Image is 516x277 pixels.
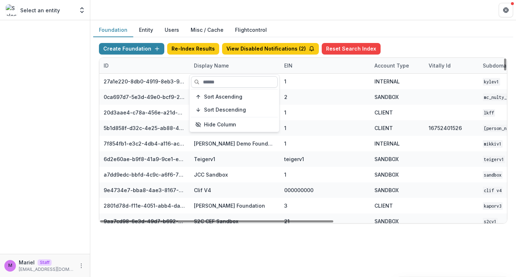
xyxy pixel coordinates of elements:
[284,186,313,194] div: 000000000
[104,171,185,178] div: a7dd9edc-bbfd-4c9c-a6f6-76d0743bf1cd
[99,58,190,73] div: ID
[424,58,478,73] div: Vitally Id
[478,62,516,69] div: Subdomain
[191,91,278,103] button: Sort Ascending
[284,217,290,225] div: 21
[284,171,286,178] div: 1
[104,155,185,163] div: 6d2e60ae-b9f8-41a9-9ce1-e608d0f20ec5
[77,261,86,270] button: More
[284,109,286,116] div: 1
[280,58,370,73] div: EIN
[194,171,228,178] div: JCC Sandbox
[93,23,133,37] button: Foundation
[483,78,500,86] code: kylev1
[235,26,267,34] a: Flightcontrol
[104,186,185,194] div: 9e4734e7-bba8-4ae3-8167-95d86cec7b4b
[374,109,393,116] div: CLIENT
[104,140,185,147] div: 7f854fb1-e3c2-4db4-a116-aca576521abc
[284,124,286,132] div: 1
[483,171,503,179] code: sandbox
[374,93,399,101] div: SANDBOX
[370,62,413,69] div: Account Type
[483,156,505,163] code: teigerv1
[19,259,35,266] p: Mariel
[104,124,185,132] div: 5b1d858f-d32c-4e25-ab88-434536713791
[284,140,286,147] div: 1
[77,3,87,17] button: Open entity switcher
[374,202,393,209] div: CLIENT
[194,186,211,194] div: Clif V4
[483,187,503,194] code: Clif V4
[499,3,513,17] button: Get Help
[191,104,278,116] button: Sort Descending
[374,186,399,194] div: SANDBOX
[284,78,286,85] div: 1
[284,155,304,163] div: teigerv1
[374,78,400,85] div: INTERNAL
[191,119,278,130] button: Hide Column
[222,43,319,55] button: View Disabled Notifications (2)
[99,62,113,69] div: ID
[194,140,276,147] div: [PERSON_NAME] Demo Foundation
[133,23,159,37] button: Entity
[370,58,424,73] div: Account Type
[194,155,215,163] div: Teigerv1
[99,43,164,55] button: Create Foundation
[104,78,185,85] div: 27a1e220-8db0-4919-8eb3-9f29ee33f7b0
[483,202,503,210] code: kaporv3
[38,259,52,266] p: Staff
[284,202,287,209] div: 3
[104,93,185,101] div: 0ca697d7-5e3d-49e0-bcf9-217f69e92d71
[6,4,17,16] img: Select an entity
[185,23,229,37] button: Misc / Cache
[374,140,400,147] div: INTERNAL
[483,140,503,148] code: mikkiv1
[204,107,246,113] span: Sort Descending
[284,93,287,101] div: 2
[374,155,399,163] div: SANDBOX
[483,109,495,117] code: lkff
[483,94,513,101] code: mc_nulty_v2
[167,43,219,55] button: Re-Index Results
[104,109,185,116] div: 20d3aae4-c78a-456e-a21d-91c97a6a725f
[190,62,233,69] div: Display Name
[190,58,280,73] div: Display Name
[280,62,297,69] div: EIN
[19,266,74,273] p: [EMAIL_ADDRESS][DOMAIN_NAME]
[204,94,242,100] span: Sort Ascending
[374,217,399,225] div: SANDBOX
[194,217,238,225] div: S2C CEF Sandbox
[374,171,399,178] div: SANDBOX
[104,202,185,209] div: 2801d78d-f11e-4051-abb4-dab00da98882
[374,124,393,132] div: CLIENT
[20,7,60,14] p: Select an entity
[322,43,381,55] button: Reset Search Index
[8,263,12,268] div: Mariel
[159,23,185,37] button: Users
[424,62,455,69] div: Vitally Id
[194,202,265,209] div: [PERSON_NAME] Foundation
[429,124,462,132] div: 16752401526
[483,218,498,225] code: s2cv1
[104,217,185,225] div: 9aa7cd98-6e3d-49d7-b692-3e5f3d1facd4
